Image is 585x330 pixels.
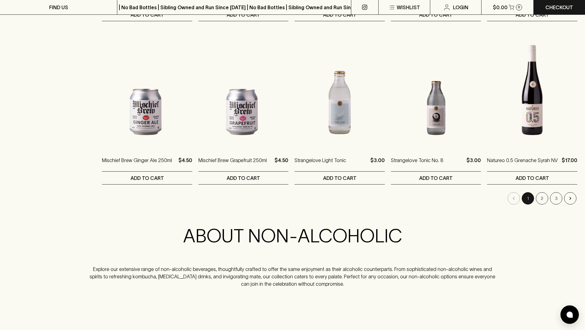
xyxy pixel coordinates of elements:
p: ADD TO CART [516,174,549,182]
a: Mischief Brew Ginger Ale 250ml [102,157,172,171]
button: ADD TO CART [198,172,289,184]
p: Login [453,4,468,11]
button: ADD TO CART [391,172,481,184]
p: 0 [518,6,520,9]
p: $0.00 [493,4,508,11]
img: Natureo 0.5 Grenache Syrah NV [487,40,577,147]
img: Mischief Brew Ginger Ale 250ml [102,40,192,147]
button: Go to page 2 [536,192,548,205]
a: Mischief Brew Grapefruit 250ml [198,157,267,171]
p: Checkout [545,4,573,11]
p: ADD TO CART [131,174,164,182]
img: Strangelove Light Tonic [294,40,385,147]
button: Go to page 3 [550,192,562,205]
img: Strangelove Tonic No. 8 [391,40,481,147]
p: FIND US [49,4,68,11]
p: ADD TO CART [227,174,260,182]
button: ADD TO CART [487,172,577,184]
p: ADD TO CART [419,174,453,182]
a: Natureo 0.5 Grenache Syrah NV [487,157,558,171]
p: Wishlist [397,4,420,11]
a: Strangelove Tonic No. 8 [391,157,443,171]
a: Strangelove Light Tonic [294,157,346,171]
img: bubble-icon [567,312,573,318]
p: ADD TO CART [323,174,357,182]
img: Mischief Brew Grapefruit 250ml [198,40,289,147]
nav: pagination navigation [102,192,577,205]
button: ADD TO CART [294,172,385,184]
p: $3.00 [466,157,481,171]
p: $3.00 [370,157,385,171]
p: $4.50 [178,157,192,171]
button: Go to next page [564,192,576,205]
p: Explore our extensive range of non-alcoholic beverages, thoughtfully crafted to offer the same en... [88,265,497,288]
h2: ABOUT NON-ALCOHOLIC [88,225,497,247]
p: $17.00 [562,157,577,171]
p: $4.50 [275,157,288,171]
button: ADD TO CART [102,172,192,184]
button: page 1 [522,192,534,205]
